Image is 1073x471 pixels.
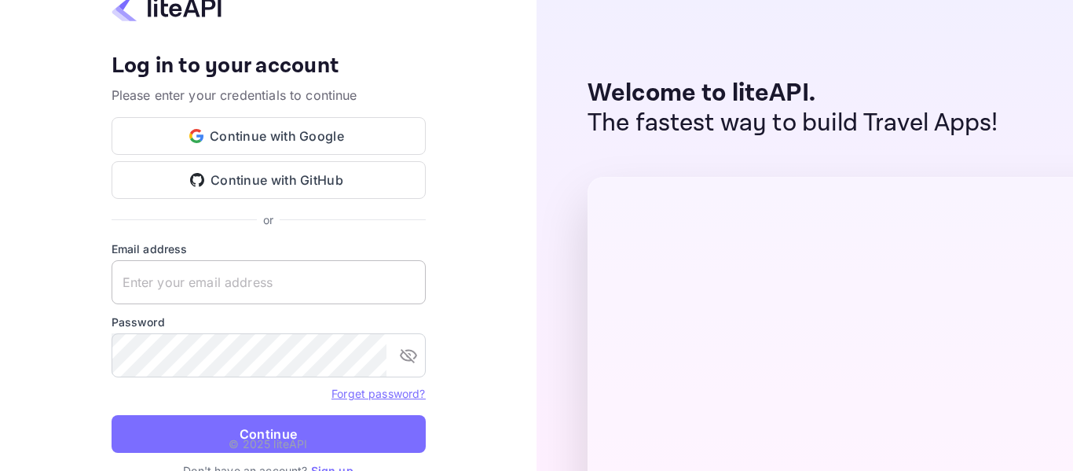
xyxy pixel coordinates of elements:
button: Continue with Google [112,117,426,155]
a: Forget password? [331,387,425,400]
input: Enter your email address [112,260,426,304]
p: © 2025 liteAPI [229,436,307,452]
p: Please enter your credentials to continue [112,86,426,105]
p: Welcome to liteAPI. [588,79,998,109]
a: Forget password? [331,385,425,401]
button: toggle password visibility [393,340,424,371]
label: Email address [112,241,426,257]
button: Continue with GitHub [112,161,426,199]
p: or [263,212,273,228]
button: Continue [112,415,426,453]
h4: Log in to your account [112,53,426,80]
p: The fastest way to build Travel Apps! [588,109,998,138]
label: Password [112,314,426,330]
